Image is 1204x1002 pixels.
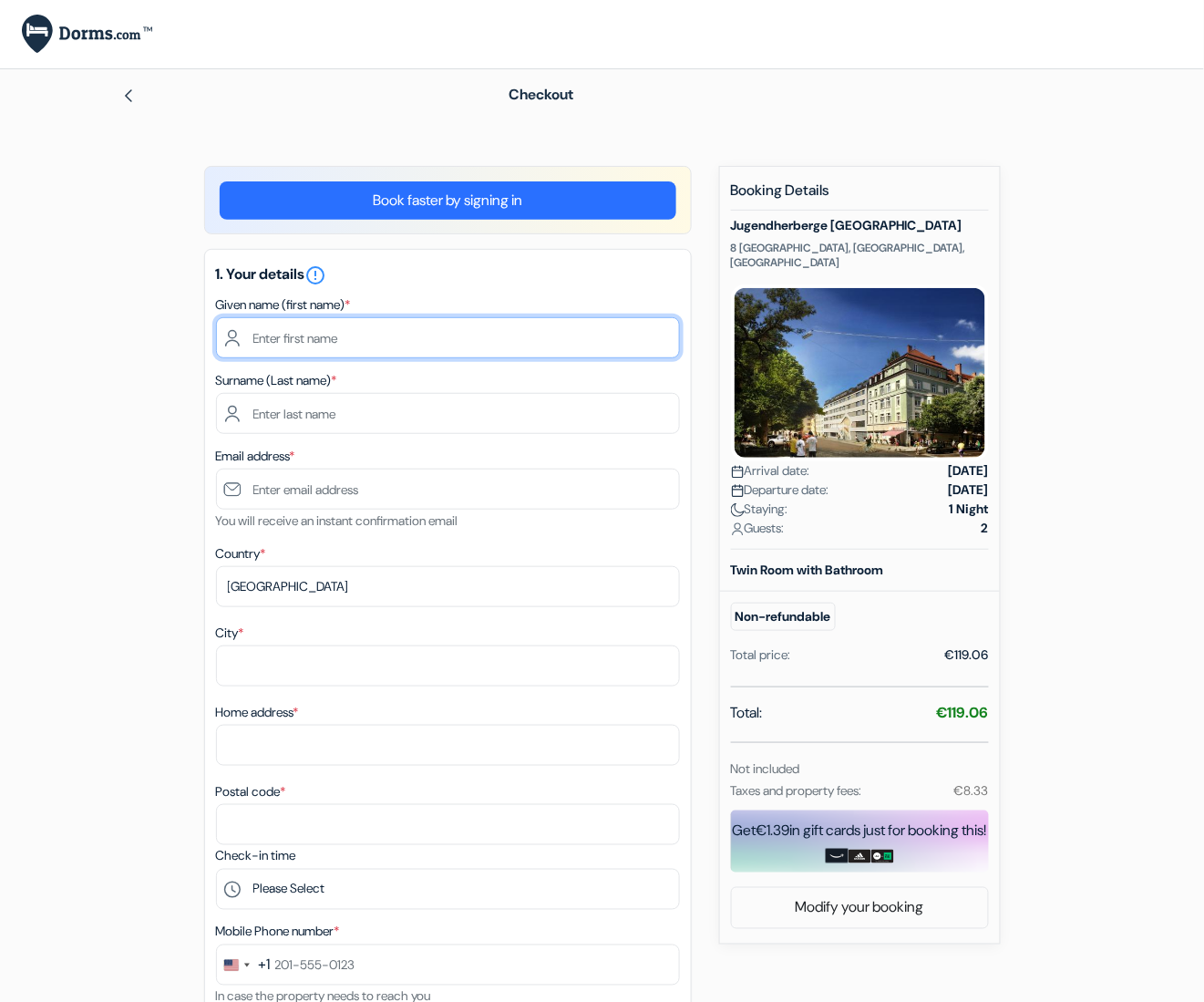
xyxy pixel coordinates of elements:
[731,218,989,233] h5: Jugendherberge [GEOGRAPHIC_DATA]
[953,782,988,799] small: €8.33
[731,562,884,578] b: Twin Room with Bathroom
[982,519,989,538] strong: 2
[216,469,680,510] input: Enter email address
[949,480,989,500] strong: [DATE]
[731,782,862,799] small: Taxes and property fees:
[216,847,296,866] label: Check-in time
[732,891,988,925] a: Modify your booking
[849,850,871,864] img: adidas-card.png
[731,646,791,665] div: Total price:
[216,512,458,529] small: You will receive an instant confirmation email
[826,849,849,863] img: amazon-card-no-text.png
[731,181,989,211] h5: Booking Details
[871,850,894,864] img: uber-uber-eats-card.png
[731,484,745,498] img: calendar.svg
[216,295,351,315] label: Given name (first name)
[731,465,745,479] img: calendar.svg
[220,181,676,220] a: Book faster by signing in
[216,945,680,986] input: 201-555-0123
[731,820,989,842] div: Get in gift cards just for booking this!
[731,702,763,724] span: Total:
[731,760,800,777] small: Not included
[731,503,745,517] img: moon.svg
[216,317,680,358] input: Enter first name
[216,371,337,390] label: Surname (Last name)
[121,88,136,103] img: left_arrow.svg
[216,447,295,466] label: Email address
[949,461,989,480] strong: [DATE]
[216,624,244,643] label: City
[950,500,989,519] strong: 1 Night
[731,519,785,538] span: Guests:
[731,603,836,631] small: Non-refundable
[731,241,989,270] p: 8 [GEOGRAPHIC_DATA], [GEOGRAPHIC_DATA], [GEOGRAPHIC_DATA]
[217,945,271,985] button: Change country, selected United States (+1)
[305,264,327,286] i: error_outline
[216,544,266,563] label: Country
[756,821,790,840] span: €1.39
[731,461,810,480] span: Arrival date:
[937,703,989,722] strong: €119.06
[22,15,152,54] img: Dorms.com
[216,393,680,434] input: Enter last name
[731,522,745,536] img: user_icon.svg
[259,955,271,976] div: +1
[216,264,680,286] h5: 1. Your details
[305,264,327,284] a: error_outline
[731,480,829,500] span: Departure date:
[509,85,573,104] span: Checkout
[216,923,340,942] label: Mobile Phone number
[216,782,286,801] label: Postal code
[731,500,788,519] span: Staying:
[216,703,299,722] label: Home address
[945,646,989,665] div: €119.06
